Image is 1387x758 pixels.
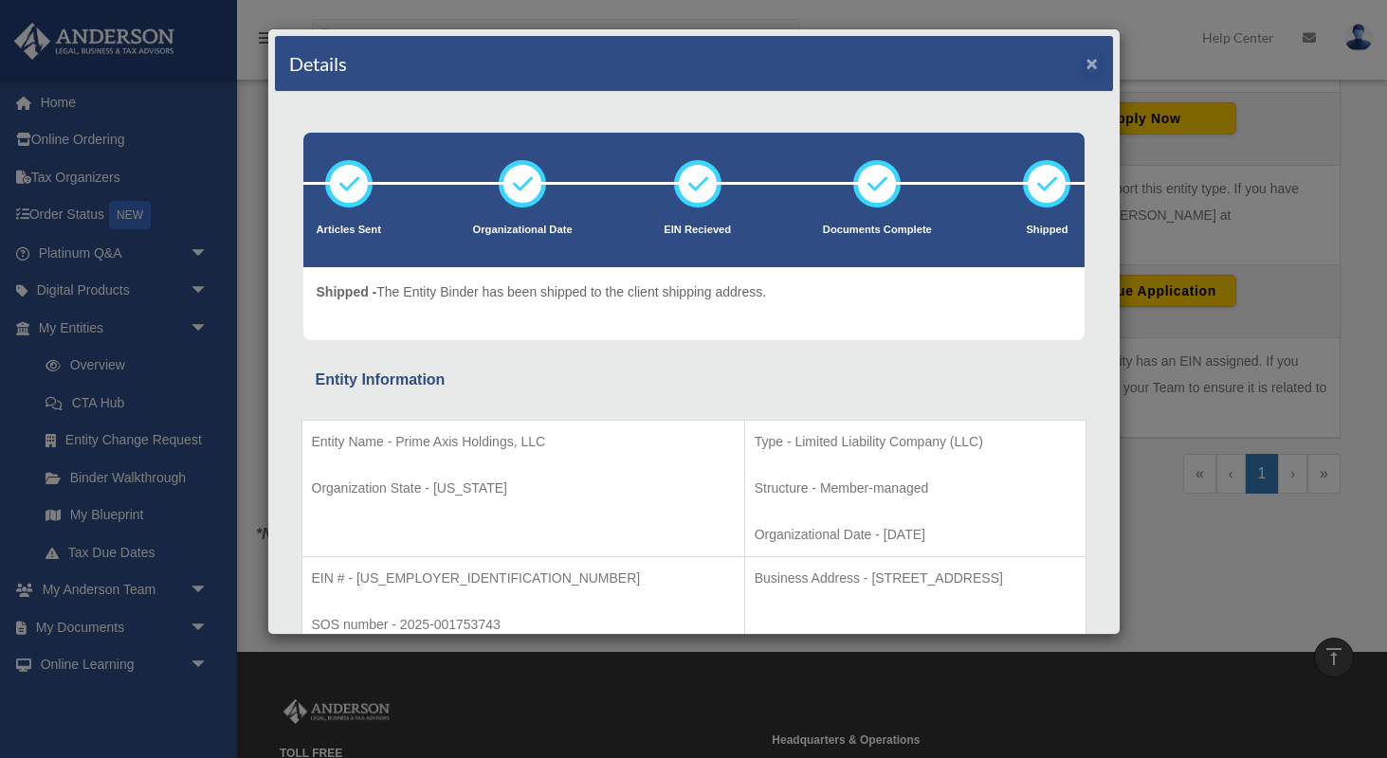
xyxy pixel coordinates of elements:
[316,367,1072,393] div: Entity Information
[755,430,1076,454] p: Type - Limited Liability Company (LLC)
[317,221,381,240] p: Articles Sent
[312,477,735,500] p: Organization State - [US_STATE]
[755,567,1076,590] p: Business Address - [STREET_ADDRESS]
[1086,53,1099,73] button: ×
[312,567,735,590] p: EIN # - [US_EMPLOYER_IDENTIFICATION_NUMBER]
[312,613,735,637] p: SOS number - 2025-001753743
[755,477,1076,500] p: Structure - Member-managed
[823,221,932,240] p: Documents Complete
[473,221,573,240] p: Organizational Date
[664,221,731,240] p: EIN Recieved
[317,280,767,304] p: The Entity Binder has been shipped to the client shipping address.
[1023,221,1070,240] p: Shipped
[289,50,347,77] h4: Details
[755,523,1076,547] p: Organizational Date - [DATE]
[317,284,377,299] span: Shipped -
[312,430,735,454] p: Entity Name - Prime Axis Holdings, LLC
